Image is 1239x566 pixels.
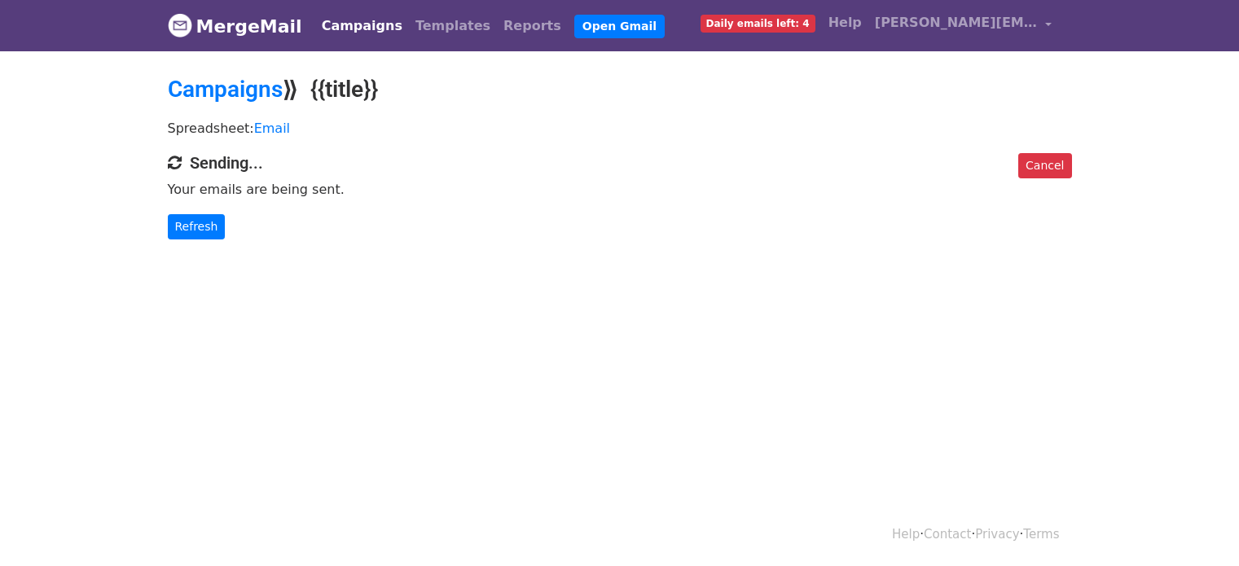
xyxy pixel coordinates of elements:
a: Privacy [975,527,1019,542]
a: Campaigns [168,76,283,103]
a: Email [254,121,290,136]
a: Terms [1023,527,1059,542]
a: Templates [409,10,497,42]
a: MergeMail [168,9,302,43]
h4: Sending... [168,153,1072,173]
a: Open Gmail [574,15,665,38]
p: Your emails are being sent. [168,181,1072,198]
iframe: Chat Widget [1158,488,1239,566]
a: Contact [924,527,971,542]
a: Campaigns [315,10,409,42]
span: [PERSON_NAME][EMAIL_ADDRESS][DOMAIN_NAME] [875,13,1038,33]
img: MergeMail logo [168,13,192,37]
span: Daily emails left: 4 [701,15,815,33]
a: Help [892,527,920,542]
a: [PERSON_NAME][EMAIL_ADDRESS][DOMAIN_NAME] [868,7,1059,45]
a: Help [822,7,868,39]
h2: ⟫ {{title}} [168,76,1072,103]
a: Cancel [1018,153,1071,178]
a: Refresh [168,214,226,239]
a: Reports [497,10,568,42]
p: Spreadsheet: [168,120,1072,137]
a: Daily emails left: 4 [694,7,822,39]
